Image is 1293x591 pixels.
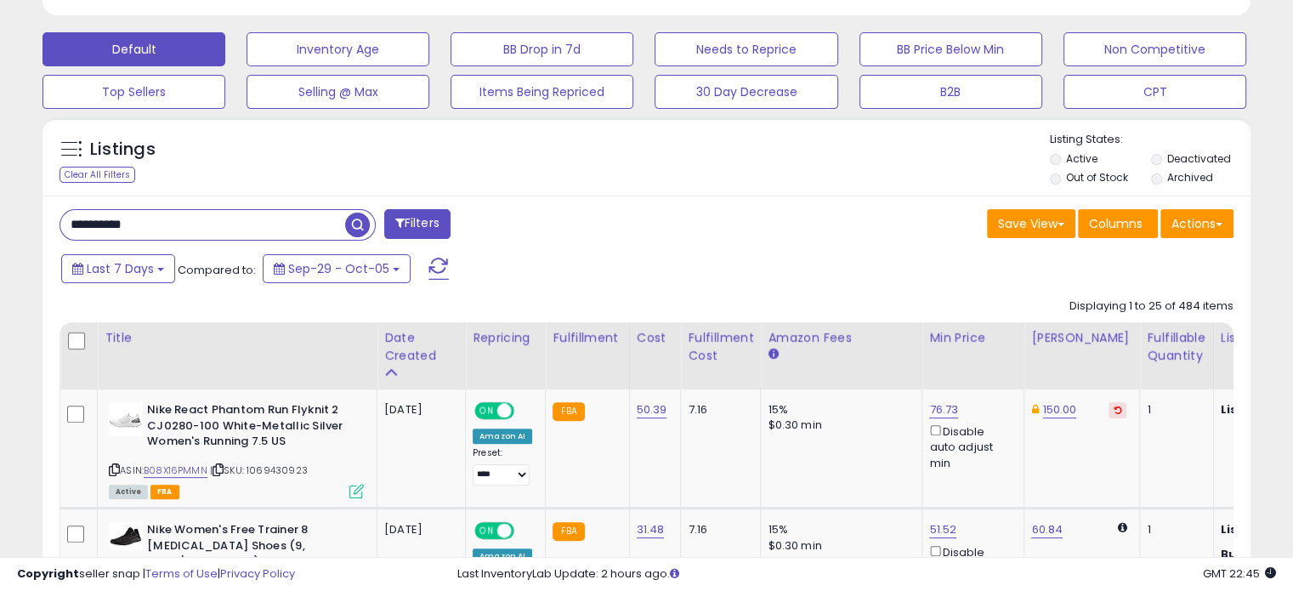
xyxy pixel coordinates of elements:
div: Preset: [473,447,532,486]
img: 314PjPg+8HL._SL40_.jpg [109,402,143,436]
div: $0.30 min [768,418,909,433]
button: Inventory Age [247,32,429,66]
span: OFF [512,524,539,538]
span: Last 7 Days [87,260,154,277]
button: Default [43,32,225,66]
label: Out of Stock [1066,170,1128,185]
span: Compared to: [178,262,256,278]
span: Columns [1089,215,1143,232]
a: 150.00 [1043,401,1077,418]
div: [DATE] [384,402,452,418]
h5: Listings [90,138,156,162]
small: FBA [553,402,584,421]
button: Filters [384,209,451,239]
span: OFF [512,404,539,418]
b: Nike Women's Free Trainer 8 [MEDICAL_DATA] Shoes (9, Black/Black-Black) [147,522,354,574]
span: All listings currently available for purchase on Amazon [109,485,148,499]
b: Nike React Phantom Run Flyknit 2 CJ0280-100 White-Metallic Silver Women's Running 7.5 US [147,402,354,454]
button: Sep-29 - Oct-05 [263,254,411,283]
label: Deactivated [1166,151,1230,166]
img: 31Z6xZnBxOL._SL40_.jpg [109,522,143,550]
div: ASIN: [109,402,364,497]
div: 15% [768,402,909,418]
div: Repricing [473,329,538,347]
div: Fulfillment Cost [688,329,753,365]
button: 30 Day Decrease [655,75,837,109]
button: B2B [859,75,1042,109]
button: Selling @ Max [247,75,429,109]
button: BB Drop in 7d [451,32,633,66]
a: 60.84 [1031,521,1063,538]
div: 1 [1147,402,1199,418]
button: CPT [1063,75,1246,109]
button: Non Competitive [1063,32,1246,66]
a: 76.73 [929,401,958,418]
a: 50.39 [637,401,667,418]
div: seller snap | | [17,566,295,582]
button: BB Price Below Min [859,32,1042,66]
a: Terms of Use [145,565,218,582]
span: FBA [150,485,179,499]
div: Date Created [384,329,458,365]
div: Last InventoryLab Update: 2 hours ago. [457,566,1276,582]
strong: Copyright [17,565,79,582]
div: Min Price [929,329,1017,347]
div: Amazon AI [473,429,532,444]
button: Save View [987,209,1075,238]
button: Top Sellers [43,75,225,109]
div: 7.16 [688,402,747,418]
div: 15% [768,522,909,537]
label: Active [1066,151,1097,166]
button: Actions [1160,209,1233,238]
a: B08X16PMMN [144,463,207,478]
span: Sep-29 - Oct-05 [288,260,389,277]
span: ON [476,524,497,538]
button: Last 7 Days [61,254,175,283]
div: Amazon Fees [768,329,915,347]
div: 7.16 [688,522,747,537]
div: Displaying 1 to 25 of 484 items [1069,298,1233,315]
small: Amazon Fees. [768,347,778,362]
span: ON [476,404,497,418]
span: | SKU: 1069430923 [210,463,308,477]
small: FBA [553,522,584,541]
div: Fulfillable Quantity [1147,329,1205,365]
span: 2025-10-13 22:45 GMT [1203,565,1276,582]
button: Items Being Repriced [451,75,633,109]
div: Cost [637,329,674,347]
button: Needs to Reprice [655,32,837,66]
div: Disable auto adjust min [929,422,1011,471]
div: $0.30 min [768,538,909,554]
a: Privacy Policy [220,565,295,582]
a: 31.48 [637,521,665,538]
button: Columns [1078,209,1158,238]
div: [PERSON_NAME] [1031,329,1132,347]
div: [DATE] [384,522,452,537]
div: Clear All Filters [60,167,135,183]
div: Fulfillment [553,329,621,347]
div: 1 [1147,522,1199,537]
p: Listing States: [1050,132,1250,148]
a: 51.52 [929,521,956,538]
label: Archived [1166,170,1212,185]
div: Title [105,329,370,347]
